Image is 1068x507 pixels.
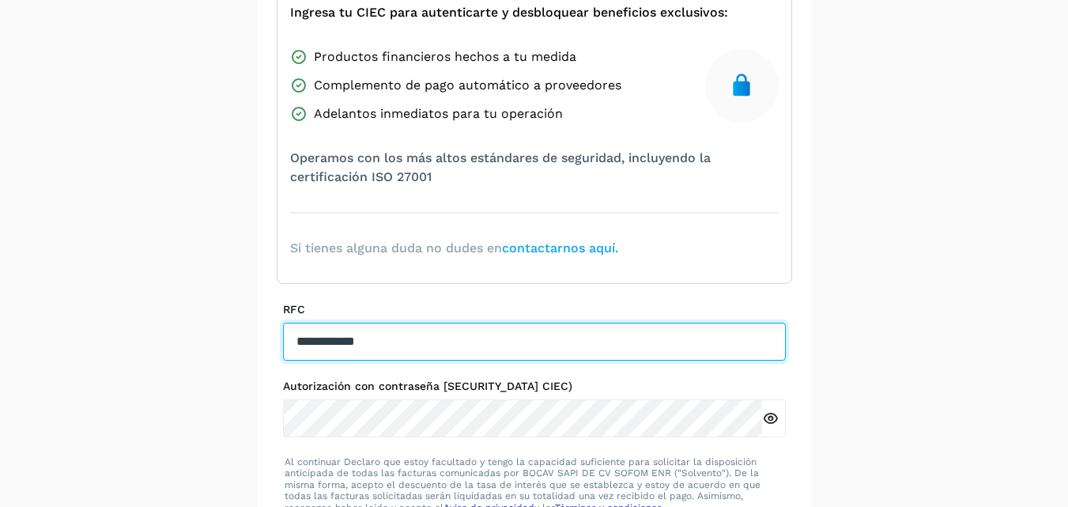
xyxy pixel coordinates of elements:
[314,104,563,123] span: Adelantos inmediatos para tu operación
[729,73,754,98] img: secure
[290,149,779,187] span: Operamos con los más altos estándares de seguridad, incluyendo la certificación ISO 27001
[290,3,728,22] span: Ingresa tu CIEC para autenticarte y desbloquear beneficios exclusivos:
[290,239,618,258] span: Si tienes alguna duda no dudes en
[314,76,621,95] span: Complemento de pago automático a proveedores
[283,303,786,316] label: RFC
[283,380,786,393] label: Autorización con contraseña [SECURITY_DATA] CIEC)
[502,240,618,255] a: contactarnos aquí.
[314,47,576,66] span: Productos financieros hechos a tu medida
